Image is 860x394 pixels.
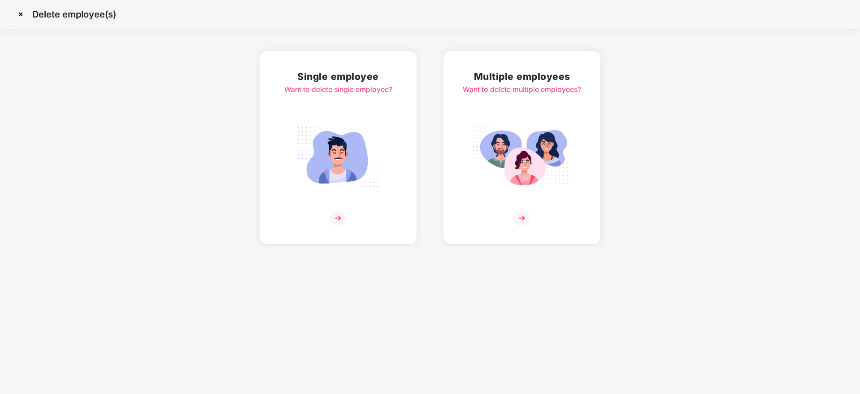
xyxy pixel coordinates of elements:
img: svg+xml;base64,PHN2ZyBpZD0iQ3Jvc3MtMzJ4MzIiIHhtbG5zPSJodHRwOi8vd3d3LnczLm9yZy8yMDAwL3N2ZyIgd2lkdG... [13,7,28,22]
div: Want to delete multiple employees? [463,84,581,95]
div: Want to delete single employee? [284,84,392,95]
p: Delete employee(s) [32,9,116,20]
img: svg+xml;base64,PHN2ZyB4bWxucz0iaHR0cDovL3d3dy53My5vcmcvMjAwMC9zdmciIHdpZHRoPSIzNiIgaGVpZ2h0PSIzNi... [514,210,530,226]
img: svg+xml;base64,PHN2ZyB4bWxucz0iaHR0cDovL3d3dy53My5vcmcvMjAwMC9zdmciIGlkPSJNdWx0aXBsZV9lbXBsb3llZS... [472,122,572,192]
h2: Multiple employees [463,69,581,84]
h2: Single employee [284,69,392,84]
img: svg+xml;base64,PHN2ZyB4bWxucz0iaHR0cDovL3d3dy53My5vcmcvMjAwMC9zdmciIGlkPSJTaW5nbGVfZW1wbG95ZWUiIH... [288,122,388,192]
img: svg+xml;base64,PHN2ZyB4bWxucz0iaHR0cDovL3d3dy53My5vcmcvMjAwMC9zdmciIHdpZHRoPSIzNiIgaGVpZ2h0PSIzNi... [330,210,346,226]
